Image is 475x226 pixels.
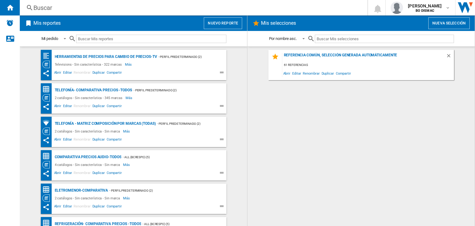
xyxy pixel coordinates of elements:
[42,85,53,93] div: Matriz de precios
[53,53,157,61] div: Herramientas de Precios para Cambio de Precios-TV
[53,94,126,102] div: 2 catálogos - Sin característica - 345 marcas
[42,94,53,102] div: Visión Categoría
[123,128,131,135] span: Más
[53,203,62,211] span: Abrir
[125,61,133,68] span: Más
[42,103,50,111] ng-md-icon: Este reporte se ha compartido contigo
[53,86,132,94] div: Telefonía- Comparativa Precios -Todos
[62,70,73,77] span: Editar
[428,17,470,29] button: Nueva selección
[42,152,53,160] div: Matriz de precios
[73,103,91,111] span: Renombrar
[42,186,53,193] div: Matriz de precios
[42,203,50,211] ng-md-icon: Este reporte se ha compartido contigo
[62,203,73,211] span: Editar
[62,137,73,144] span: Editar
[315,35,454,43] input: Buscar Mis selecciones
[291,69,302,77] span: Editar
[282,53,446,61] div: Referencia común, selección generada automáticamente
[282,61,454,69] div: 61 referencias
[53,187,108,194] div: Eletromenor-Comparativa
[92,137,106,144] span: Duplicar
[53,61,125,68] div: Televisions - Sin característica - 322 marcas
[53,103,62,111] span: Abrir
[92,70,106,77] span: Duplicar
[282,69,292,77] span: Abrir
[53,170,62,177] span: Abrir
[106,137,123,144] span: Compartir
[92,203,106,211] span: Duplicar
[204,17,242,29] button: Nuevo reporte
[62,103,73,111] span: Editar
[73,70,91,77] span: Renombrar
[132,86,214,94] div: - Perfil predeterminado (2)
[41,36,58,41] div: Mi pedido
[53,194,123,202] div: 2 catálogos - Sin característica - Sin marca
[42,128,53,135] div: Visión Categoría
[335,69,352,77] span: Compartir
[108,187,214,194] div: - Perfil predeterminado (2)
[106,103,123,111] span: Compartir
[446,53,454,61] div: Borrar
[302,69,320,77] span: Renombrar
[42,61,53,68] div: Visión Categoría
[6,19,14,27] img: alerts-logo.svg
[73,203,91,211] span: Renombrar
[42,70,50,77] ng-md-icon: Este reporte se ha compartido contigo
[42,170,50,177] ng-md-icon: Este reporte se ha compartido contigo
[106,70,123,77] span: Compartir
[106,170,123,177] span: Compartir
[126,94,133,102] span: Más
[121,153,214,161] div: - ALL (bcrespo) (5)
[53,137,62,144] span: Abrir
[42,137,50,144] ng-md-icon: Este reporte se ha compartido contigo
[123,194,131,202] span: Más
[53,70,62,77] span: Abrir
[53,120,156,128] div: Telefonía - Matriz Composición por marcas (Todas)
[73,137,91,144] span: Renombrar
[156,120,214,128] div: - Perfil predeterminado (2)
[269,36,297,41] div: Por nombre asc.
[260,17,297,29] h2: Mis selecciones
[32,17,62,29] h2: Mis reportes
[53,128,123,135] div: 2 catálogos - Sin característica - Sin marca
[73,170,91,177] span: Renombrar
[92,103,106,111] span: Duplicar
[62,170,73,177] span: Editar
[92,170,106,177] span: Duplicar
[53,153,122,161] div: Comparativa Precios Audio-Todos
[42,161,53,168] div: Visión Categoría
[123,161,131,168] span: Más
[33,3,351,12] div: Buscar
[42,119,53,127] div: Cobertura de retailers
[157,53,214,61] div: - Perfil predeterminado (2)
[42,194,53,202] div: Visión Categoría
[53,161,123,168] div: 4 catálogos - Sin característica - Sin marca
[391,2,403,14] img: profile.jpg
[106,203,123,211] span: Compartir
[42,52,53,60] div: Cuartiles de retailers
[76,35,226,43] input: Buscar Mis reportes
[321,69,335,77] span: Duplicar
[416,9,434,13] b: BO DISMAC
[408,3,442,9] span: [PERSON_NAME]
